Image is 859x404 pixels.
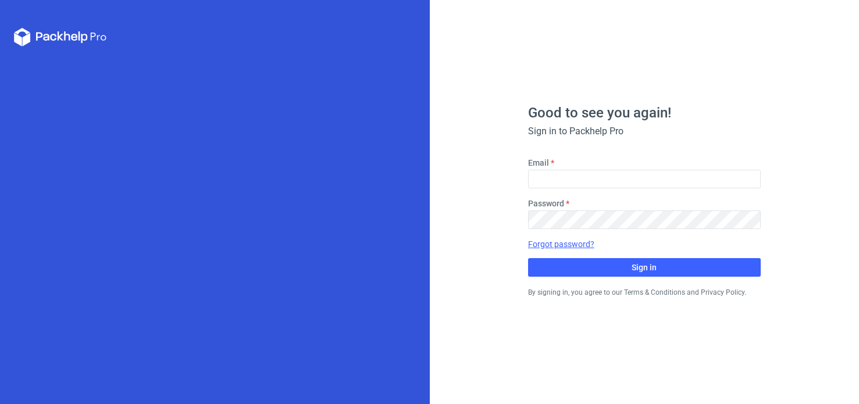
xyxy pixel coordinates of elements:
[528,106,761,120] h1: Good to see you again!
[632,263,657,271] span: Sign in
[528,288,746,296] small: By signing in, you agree to our Terms & Conditions and Privacy Policy.
[528,258,761,277] button: Sign in
[528,198,564,209] label: Password
[14,28,107,47] svg: Packhelp Pro
[528,238,594,250] a: Forgot password?
[528,157,549,169] label: Email
[528,124,761,138] div: Sign in to Packhelp Pro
